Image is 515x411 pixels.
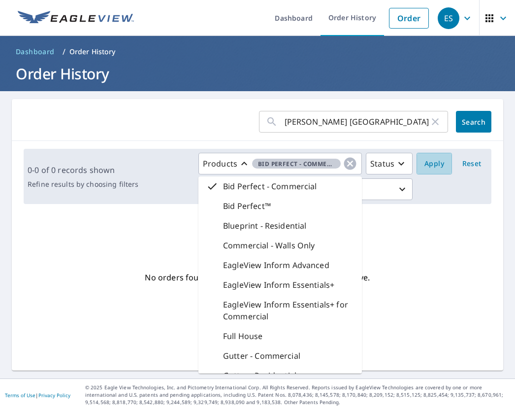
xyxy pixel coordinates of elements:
[12,64,503,84] h1: Order History
[223,200,271,212] p: Bid Perfect™
[456,111,491,133] button: Search
[18,11,134,26] img: EV Logo
[366,153,413,174] button: Status
[198,346,362,366] div: Gutter - Commercial
[438,7,459,29] div: ES
[28,180,138,189] p: Refine results by choosing filters
[198,295,362,326] div: EagleView Inform Essentials+ for Commercial
[464,117,483,127] span: Search
[198,275,362,295] div: EagleView Inform Essentials+
[198,255,362,275] div: EagleView Inform Advanced
[145,270,370,285] p: No orders found. Place an order or adjust the filters above.
[12,44,59,60] a: Dashboard
[223,279,334,291] p: EagleView Inform Essentials+
[16,47,55,57] span: Dashboard
[417,153,452,174] button: Apply
[252,159,341,169] span: Bid Perfect - Commercial
[12,44,503,60] nav: breadcrumb
[460,158,483,170] span: Reset
[203,158,237,170] p: Products
[223,180,317,192] p: Bid Perfect - Commercial
[28,164,138,176] p: 0-0 of 0 records shown
[370,158,394,170] p: Status
[198,216,362,236] div: Blueprint - Residential
[198,176,362,196] div: Bid Perfect - Commercial
[223,330,263,342] p: Full House
[198,196,362,216] div: Bid Perfect™
[198,366,362,385] div: Gutter - Residential
[223,370,296,381] p: Gutter - Residential
[5,392,35,399] a: Terms of Use
[456,153,487,174] button: Reset
[223,299,354,322] p: EagleView Inform Essentials+ for Commercial
[69,47,116,57] p: Order History
[223,220,306,232] p: Blueprint - Residential
[223,240,315,251] p: Commercial - Walls Only
[63,46,65,58] li: /
[424,158,444,170] span: Apply
[198,236,362,255] div: Commercial - Walls Only
[285,108,429,136] input: Address, Report #, Claim ID, etc.
[198,153,362,174] button: ProductsBid Perfect - Commercial
[198,326,362,346] div: Full House
[5,392,70,398] p: |
[85,384,510,406] p: © 2025 Eagle View Technologies, Inc. and Pictometry International Corp. All Rights Reserved. Repo...
[223,350,300,362] p: Gutter - Commercial
[389,8,429,29] a: Order
[223,259,329,271] p: EagleView Inform Advanced
[38,392,70,399] a: Privacy Policy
